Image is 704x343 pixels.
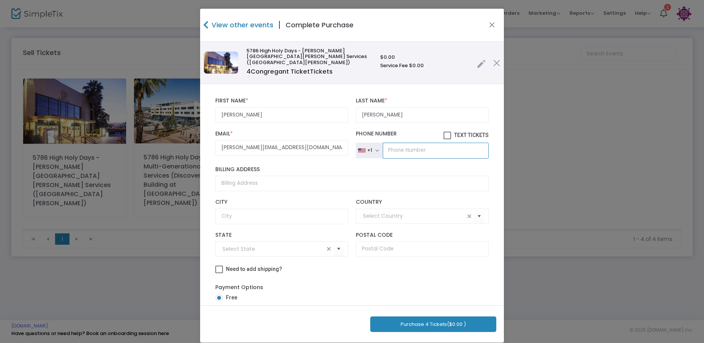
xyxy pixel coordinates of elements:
h6: Service Fee $0.00 [380,63,469,69]
label: First Name [215,98,348,104]
span: clear [465,212,474,221]
span: Text Tickets [454,132,489,138]
button: +1 [356,143,383,159]
button: Select [333,241,344,257]
input: Select State [223,245,324,253]
span: Congregant Ticket [246,67,333,76]
span: Free [223,294,237,302]
label: Postal Code [356,232,489,239]
button: Select [474,208,485,224]
h4: Complete Purchase [286,20,354,30]
label: Billing Address [215,166,489,173]
input: Phone Number [383,143,489,159]
input: Email [215,140,348,156]
input: Billing Address [215,176,489,191]
img: cross.png [493,60,500,66]
span: clear [324,244,333,253]
label: Last Name [356,98,489,104]
img: 638576232061168971638242796451800326637953335197422082BarnumHallDuskOutside.jpeg [204,52,238,74]
div: +1 [367,147,372,153]
input: Last Name [356,107,489,123]
label: Phone Number [356,131,489,140]
label: State [215,232,348,239]
h4: View other events [210,20,273,30]
h6: 5786 High Holy Days - [PERSON_NAME][GEOGRAPHIC_DATA][PERSON_NAME] Services ([GEOGRAPHIC_DATA][PER... [246,48,373,66]
span: 4 [246,67,251,76]
input: First Name [215,107,348,123]
label: City [215,199,348,206]
button: Purchase 4 Tickets($0.00 ) [370,316,496,332]
input: Select Country [363,212,465,220]
span: | [273,18,286,32]
input: City [215,209,348,224]
label: Email [215,131,348,137]
input: Postal Code [356,241,489,257]
h6: $0.00 [380,54,469,60]
span: Tickets [310,67,333,76]
button: Close [487,20,497,30]
label: Payment Options [215,283,263,291]
span: Need to add shipping? [226,266,282,272]
label: Country [356,199,489,206]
